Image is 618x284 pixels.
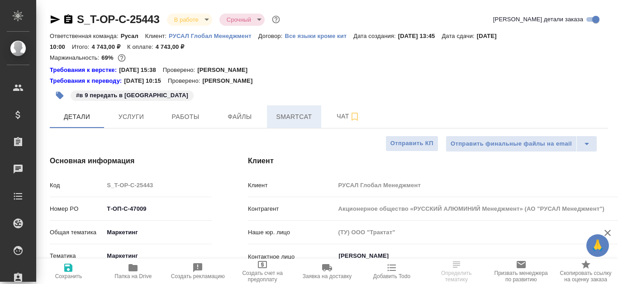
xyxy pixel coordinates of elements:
[104,225,212,240] div: Маркетинг
[36,259,101,284] button: Сохранить
[167,14,212,26] div: В работе
[145,33,169,39] p: Клиент:
[442,33,476,39] p: Дата сдачи:
[50,76,124,85] a: Требования к переводу:
[171,16,201,24] button: В работе
[353,33,398,39] p: Дата создания:
[163,66,198,75] p: Проверено:
[248,204,335,213] p: Контрагент
[285,32,353,39] a: Все языки кроме кит
[114,273,152,279] span: Папка на Drive
[50,66,119,75] a: Требования к верстке:
[119,66,163,75] p: [DATE] 15:38
[121,33,145,39] p: Русал
[116,52,128,64] button: 1232.40 RUB;
[50,181,104,190] p: Код
[76,91,188,100] p: #в 9 передать в [GEOGRAPHIC_DATA]
[224,16,254,24] button: Срочный
[168,76,203,85] p: Проверено:
[219,14,265,26] div: В работе
[429,270,483,283] span: Определить тематику
[156,43,191,50] p: 4 743,00 ₽
[218,111,261,123] span: Файлы
[50,14,61,25] button: Скопировать ссылку для ЯМессенджера
[50,85,70,105] button: Добавить тэг
[398,33,442,39] p: [DATE] 13:45
[493,15,583,24] span: [PERSON_NAME] детали заказа
[446,136,577,152] button: Отправить финальные файлы на email
[50,204,104,213] p: Номер PO
[164,111,207,123] span: Работы
[109,111,153,123] span: Услуги
[50,54,101,61] p: Маржинальность:
[124,76,168,85] p: [DATE] 10:15
[446,136,597,152] div: split button
[101,54,115,61] p: 69%
[166,259,230,284] button: Создать рекламацию
[104,248,212,264] div: Маркетинг
[169,33,258,39] p: РУСАЛ Глобал Менеджмент
[494,270,548,283] span: Призвать менеджера по развитию
[101,259,166,284] button: Папка на Drive
[559,270,613,283] span: Скопировать ссылку на оценку заказа
[248,156,608,166] h4: Клиент
[197,66,254,75] p: [PERSON_NAME]
[50,33,121,39] p: Ответственная команда:
[171,273,225,279] span: Создать рекламацию
[50,228,104,237] p: Общая тематика
[553,259,618,284] button: Скопировать ссылку на оценку заказа
[104,202,212,215] input: ✎ Введи что-нибудь
[327,111,370,122] span: Чат
[248,181,335,190] p: Клиент
[373,273,410,279] span: Добавить Todo
[72,43,91,50] p: Итого:
[55,111,99,123] span: Детали
[359,259,424,284] button: Добавить Todo
[55,273,82,279] span: Сохранить
[50,251,104,260] p: Тематика
[390,138,433,149] span: Отправить КП
[169,32,258,39] a: РУСАЛ Глобал Менеджмент
[303,273,352,279] span: Заявка на доставку
[424,259,489,284] button: Определить тематику
[202,76,259,85] p: [PERSON_NAME]
[104,179,212,192] input: Пустое поле
[50,76,124,85] div: Нажми, чтобы открыть папку с инструкцией
[50,156,212,166] h4: Основная информация
[127,43,156,50] p: К оплате:
[248,252,335,261] p: Контактное лицо
[236,270,290,283] span: Создать счет на предоплату
[451,139,572,149] span: Отправить финальные файлы на email
[77,13,160,25] a: S_T-OP-C-25443
[272,111,316,123] span: Smartcat
[270,14,282,25] button: Доп статусы указывают на важность/срочность заказа
[63,14,74,25] button: Скопировать ссылку
[295,259,360,284] button: Заявка на доставку
[489,259,553,284] button: Призвать менеджера по развитию
[248,228,335,237] p: Наше юр. лицо
[285,33,353,39] p: Все языки кроме кит
[91,43,127,50] p: 4 743,00 ₽
[385,136,438,151] button: Отправить КП
[590,236,605,255] span: 🙏
[70,91,195,99] span: в 9 передать в лка
[258,33,285,39] p: Договор:
[586,234,609,257] button: 🙏
[50,66,119,75] div: Нажми, чтобы открыть папку с инструкцией
[230,259,295,284] button: Создать счет на предоплату
[349,111,360,122] svg: Подписаться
